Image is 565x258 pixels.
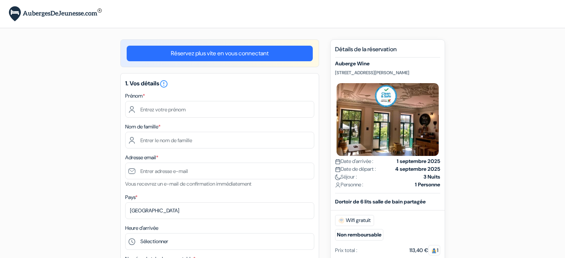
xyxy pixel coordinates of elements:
label: Pays [125,193,137,201]
small: Non remboursable [335,229,383,241]
i: error_outline [159,79,168,88]
strong: 1 Personne [415,181,440,189]
strong: 3 Nuits [423,173,440,181]
a: error_outline [159,79,168,87]
label: Adresse email [125,154,158,161]
span: 1 [428,245,440,255]
strong: 1 septembre 2025 [397,157,440,165]
strong: 4 septembre 2025 [395,165,440,173]
div: Prix total : [335,246,357,254]
input: Entrer adresse e-mail [125,163,314,179]
label: Heure d'arrivée [125,224,158,232]
small: Vous recevrez un e-mail de confirmation immédiatement [125,180,251,187]
h5: Détails de la réservation [335,46,440,58]
label: Prénom [125,92,145,100]
div: 113,40 € [409,246,440,254]
h5: Auberge Wine [335,61,440,67]
img: user_icon.svg [335,182,341,188]
h5: 1. Vos détails [125,79,314,88]
span: Date d'arrivée : [335,157,373,165]
input: Entrez votre prénom [125,101,314,118]
input: Entrer le nom de famille [125,132,314,148]
img: free_wifi.svg [338,218,344,223]
span: Wifi gratuit [335,215,374,226]
label: Nom de famille [125,123,160,131]
img: AubergesDeJeunesse.com [9,6,102,22]
img: calendar.svg [335,159,341,164]
a: Réservez plus vite en vous connectant [127,46,313,61]
span: Personne : [335,181,363,189]
img: guest.svg [431,248,437,254]
span: Date de départ : [335,165,376,173]
img: moon.svg [335,174,341,180]
b: Dortoir de 6 lits salle de bain partagée [335,198,426,205]
span: Séjour : [335,173,357,181]
img: calendar.svg [335,167,341,172]
p: [STREET_ADDRESS][PERSON_NAME] [335,70,440,76]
